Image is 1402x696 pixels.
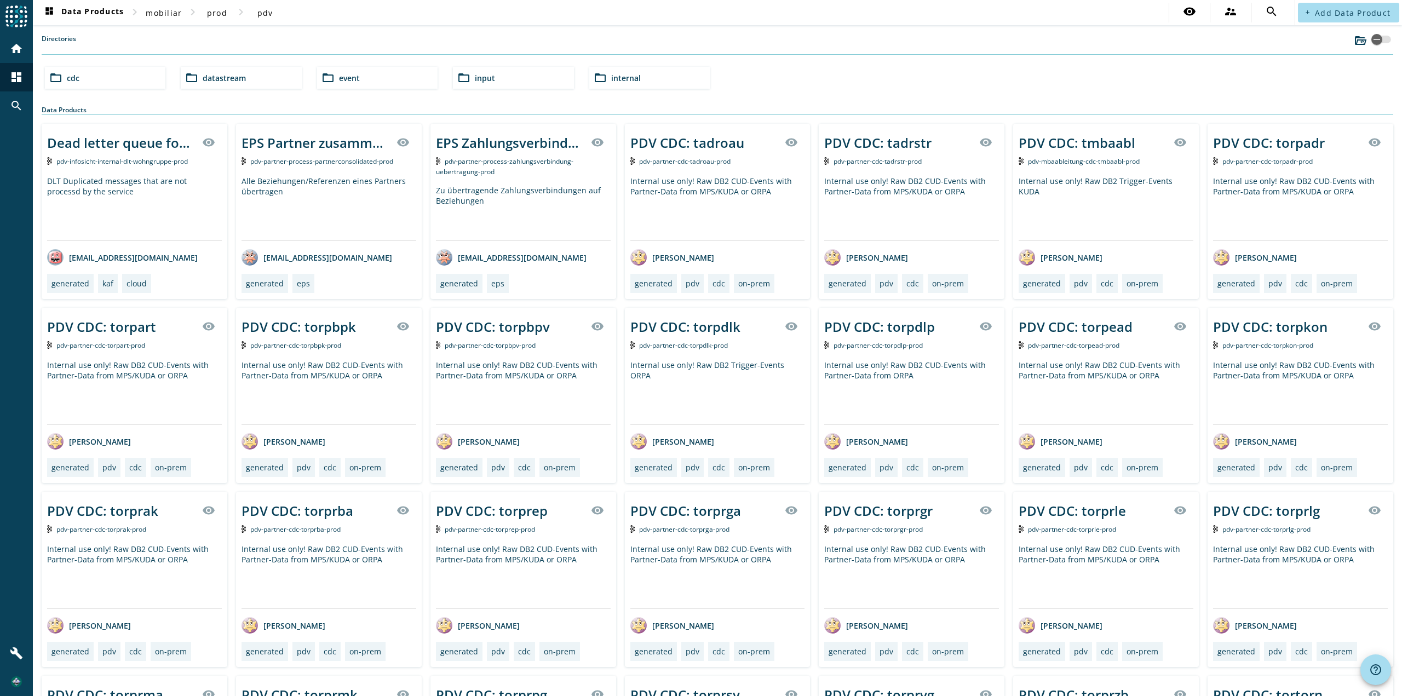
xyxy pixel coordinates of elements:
[128,5,141,19] mat-icon: chevron_right
[824,249,908,266] div: [PERSON_NAME]
[1019,249,1102,266] div: [PERSON_NAME]
[246,462,284,473] div: generated
[440,646,478,657] div: generated
[248,3,283,22] button: pdv
[242,249,392,266] div: [EMAIL_ADDRESS][DOMAIN_NAME]
[297,646,311,657] div: pdv
[349,646,381,657] div: on-prem
[242,433,258,450] img: avatar
[630,544,805,608] div: Internal use only! Raw DB2 CUD-Events with Partner-Data from MPS/KUDA or ORPA
[324,462,336,473] div: cdc
[932,462,964,473] div: on-prem
[834,341,923,350] span: Kafka Topic: pdv-partner-cdc-torpdlp-prod
[250,525,341,534] span: Kafka Topic: pdv-partner-cdc-torprba-prod
[1321,646,1353,657] div: on-prem
[47,544,222,608] div: Internal use only! Raw DB2 CUD-Events with Partner-Data from MPS/KUDA or ORPA
[246,646,284,657] div: generated
[207,8,227,18] span: prod
[1074,462,1088,473] div: pdv
[242,544,416,608] div: Internal use only! Raw DB2 CUD-Events with Partner-Data from MPS/KUDA or ORPA
[630,360,805,424] div: Internal use only! Raw DB2 Trigger-Events ORPA
[713,278,725,289] div: cdc
[1019,249,1035,266] img: avatar
[47,249,198,266] div: [EMAIL_ADDRESS][DOMAIN_NAME]
[242,617,258,634] img: avatar
[932,646,964,657] div: on-prem
[1074,278,1088,289] div: pdv
[824,544,999,608] div: Internal use only! Raw DB2 CUD-Events with Partner-Data from MPS/KUDA or ORPA
[824,502,933,520] div: PDV CDC: torprgr
[979,320,992,333] mat-icon: visibility
[47,176,222,240] div: DLT Duplicated messages that are not processd by the service
[242,157,246,165] img: Kafka Topic: pdv-partner-process-partnerconsolidated-prod
[1023,462,1061,473] div: generated
[824,433,908,450] div: [PERSON_NAME]
[1213,341,1218,349] img: Kafka Topic: pdv-partner-cdc-torpkon-prod
[1213,157,1218,165] img: Kafka Topic: pdv-partner-cdc-torpadr-prod
[824,360,999,424] div: Internal use only! Raw DB2 CUD-Events with Partner-Data from ORPA
[43,6,56,19] mat-icon: dashboard
[1222,525,1311,534] span: Kafka Topic: pdv-partner-cdc-torprlg-prod
[1028,341,1119,350] span: Kafka Topic: pdv-partner-cdc-torpead-prod
[1368,136,1381,149] mat-icon: visibility
[1213,360,1388,424] div: Internal use only! Raw DB2 CUD-Events with Partner-Data from MPS/KUDA or ORPA
[1174,320,1187,333] mat-icon: visibility
[436,617,520,634] div: [PERSON_NAME]
[1019,157,1024,165] img: Kafka Topic: pdv-mbaableitung-cdc-tmbaabl-prod
[199,3,234,22] button: prod
[202,136,215,149] mat-icon: visibility
[38,3,128,22] button: Data Products
[47,617,131,634] div: [PERSON_NAME]
[242,360,416,424] div: Internal use only! Raw DB2 CUD-Events with Partner-Data from MPS/KUDA or ORPA
[639,525,729,534] span: Kafka Topic: pdv-partner-cdc-torprga-prod
[242,525,246,533] img: Kafka Topic: pdv-partner-cdc-torprba-prod
[436,617,452,634] img: avatar
[250,341,341,350] span: Kafka Topic: pdv-partner-cdc-torpbpk-prod
[1019,360,1193,424] div: Internal use only! Raw DB2 CUD-Events with Partner-Data from MPS/KUDA or ORPA
[1019,502,1126,520] div: PDV CDC: torprle
[1368,504,1381,517] mat-icon: visibility
[785,136,798,149] mat-icon: visibility
[1028,525,1116,534] span: Kafka Topic: pdv-partner-cdc-torprle-prod
[630,502,741,520] div: PDV CDC: torprga
[518,646,531,657] div: cdc
[10,647,23,660] mat-icon: build
[630,249,647,266] img: avatar
[257,8,273,18] span: pdv
[738,646,770,657] div: on-prem
[436,157,574,176] span: Kafka Topic: pdv-partner-process-zahlungsverbindung-uebertragung-prod
[436,134,584,152] div: EPS Zahlungsverbindung Übertragung
[321,71,335,84] mat-icon: folder_open
[436,185,611,240] div: Zu übertragende Zahlungsverbindungen auf Beziehungen
[824,341,829,349] img: Kafka Topic: pdv-partner-cdc-torpdlp-prod
[47,318,156,336] div: PDV CDC: torpart
[242,176,416,240] div: Alle Beziehungen/Referenzen eines Partners übertragen
[1268,462,1282,473] div: pdv
[630,341,635,349] img: Kafka Topic: pdv-partner-cdc-torpdlk-prod
[518,462,531,473] div: cdc
[1268,278,1282,289] div: pdv
[10,42,23,55] mat-icon: home
[102,646,116,657] div: pdv
[829,462,866,473] div: generated
[67,73,79,83] span: cdc
[440,278,478,289] div: generated
[250,157,393,166] span: Kafka Topic: pdv-partner-process-partnerconsolidated-prod
[1213,433,1229,450] img: avatar
[246,278,284,289] div: generated
[440,462,478,473] div: generated
[5,5,27,27] img: spoud-logo.svg
[436,249,452,266] img: avatar
[234,5,248,19] mat-icon: chevron_right
[1019,525,1024,533] img: Kafka Topic: pdv-partner-cdc-torprle-prod
[1213,176,1388,240] div: Internal use only! Raw DB2 CUD-Events with Partner-Data from MPS/KUDA or ORPA
[880,278,893,289] div: pdv
[445,525,535,534] span: Kafka Topic: pdv-partner-cdc-torprep-prod
[630,525,635,533] img: Kafka Topic: pdv-partner-cdc-torprga-prod
[491,646,505,657] div: pdv
[635,462,673,473] div: generated
[1368,320,1381,333] mat-icon: visibility
[630,433,647,450] img: avatar
[47,502,158,520] div: PDV CDC: torprak
[1174,504,1187,517] mat-icon: visibility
